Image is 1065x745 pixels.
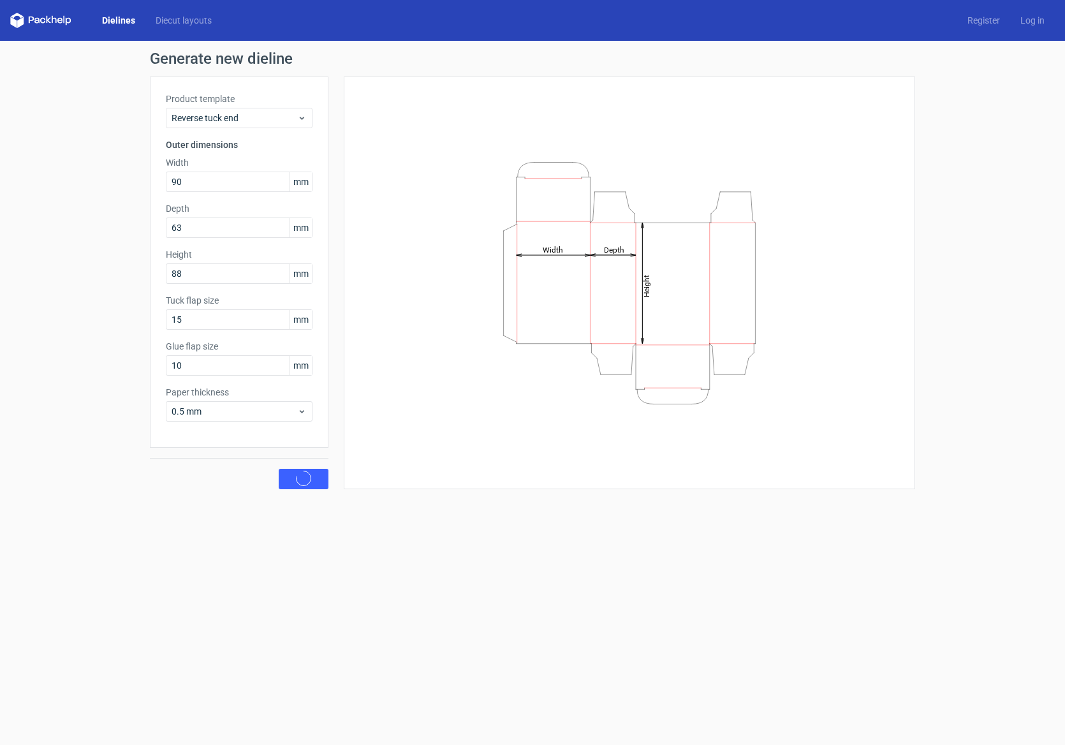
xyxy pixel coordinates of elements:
[290,356,312,375] span: mm
[1010,14,1055,27] a: Log in
[290,264,312,283] span: mm
[92,14,145,27] a: Dielines
[166,294,312,307] label: Tuck flap size
[957,14,1010,27] a: Register
[172,405,297,418] span: 0.5 mm
[150,51,915,66] h1: Generate new dieline
[642,274,651,297] tspan: Height
[543,245,563,254] tspan: Width
[166,92,312,105] label: Product template
[604,245,624,254] tspan: Depth
[290,218,312,237] span: mm
[166,248,312,261] label: Height
[166,156,312,169] label: Width
[290,172,312,191] span: mm
[145,14,222,27] a: Diecut layouts
[166,138,312,151] h3: Outer dimensions
[166,386,312,399] label: Paper thickness
[166,340,312,353] label: Glue flap size
[172,112,297,124] span: Reverse tuck end
[290,310,312,329] span: mm
[166,202,312,215] label: Depth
